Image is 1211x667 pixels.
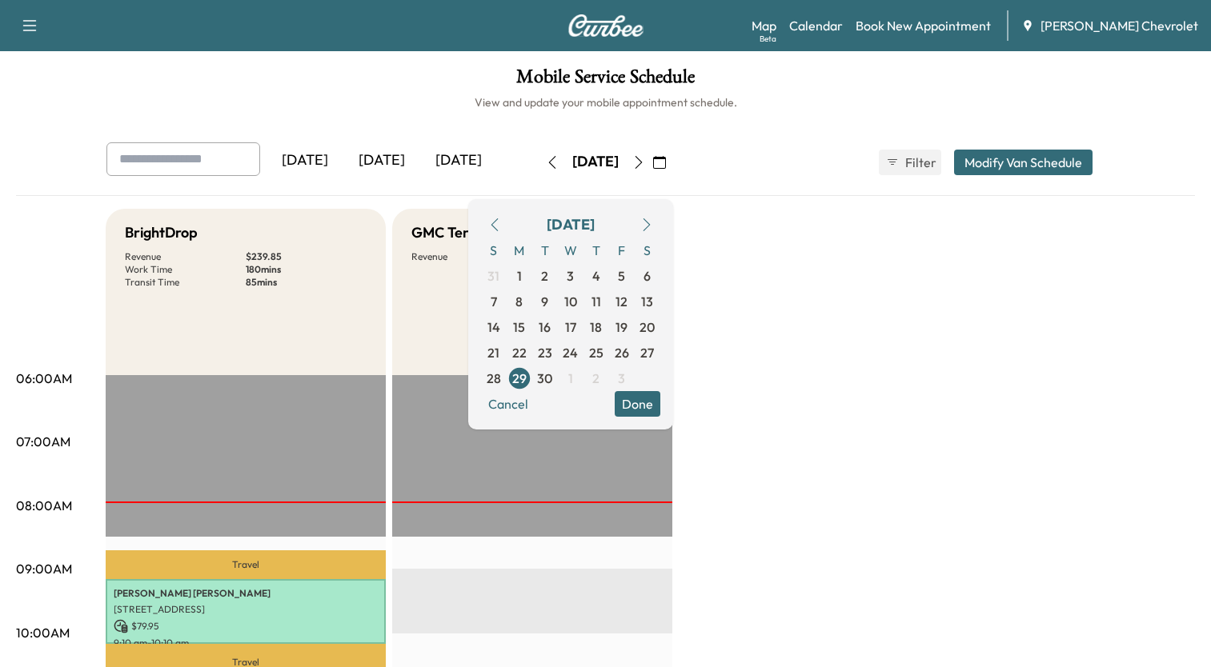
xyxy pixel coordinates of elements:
span: 11 [591,292,601,311]
p: 08:00AM [16,496,72,515]
button: Modify Van Schedule [954,150,1093,175]
div: [DATE] [547,214,595,236]
button: Filter [879,150,941,175]
span: 31 [487,266,499,286]
p: $ 239.85 [246,250,367,263]
span: 24 [563,343,578,362]
div: [DATE] [420,142,497,179]
p: [STREET_ADDRESS] [114,603,378,616]
span: 28 [487,369,501,388]
a: Calendar [789,16,843,35]
span: F [609,238,635,263]
h1: Mobile Service Schedule [16,67,1195,94]
span: 5 [618,266,625,286]
p: 10:00AM [16,623,70,642]
p: $ 79.95 [114,619,378,633]
span: 4 [592,266,600,286]
p: Work Time [125,263,246,276]
img: Curbee Logo [567,14,644,37]
span: 14 [487,318,500,337]
span: 19 [616,318,628,337]
span: 1 [517,266,522,286]
p: 180 mins [246,263,367,276]
a: Book New Appointment [856,16,991,35]
span: 9 [541,292,548,311]
span: 21 [487,343,499,362]
p: 06:00AM [16,369,72,388]
h5: GMC Terrain [411,222,495,244]
p: Travel [106,550,386,579]
div: [DATE] [572,152,619,172]
p: 85 mins [246,276,367,289]
div: [DATE] [343,142,420,179]
span: 30 [537,369,552,388]
p: 9:10 am - 10:10 am [114,637,378,649]
span: 27 [640,343,654,362]
span: Filter [905,153,934,172]
span: S [635,238,660,263]
span: 1 [568,369,573,388]
span: 8 [515,292,523,311]
span: S [481,238,507,263]
span: 3 [567,266,574,286]
span: 6 [644,266,651,286]
p: Revenue [125,250,246,263]
span: 18 [590,318,602,337]
button: Done [615,391,660,417]
div: [DATE] [267,142,343,179]
p: [PERSON_NAME] [PERSON_NAME] [114,587,378,600]
p: 07:00AM [16,432,70,451]
span: M [507,238,532,263]
span: W [558,238,583,263]
span: 2 [592,369,599,388]
span: 16 [539,318,551,337]
a: MapBeta [752,16,776,35]
span: T [532,238,558,263]
div: Beta [760,33,776,45]
span: 29 [512,369,527,388]
span: 7 [491,292,497,311]
span: 2 [541,266,548,286]
span: 25 [589,343,603,362]
h6: View and update your mobile appointment schedule. [16,94,1195,110]
span: 12 [616,292,628,311]
p: 09:00AM [16,559,72,578]
p: Transit Time [125,276,246,289]
span: 20 [640,318,655,337]
span: 26 [615,343,629,362]
span: 13 [641,292,653,311]
h5: BrightDrop [125,222,198,244]
span: 15 [513,318,525,337]
span: 22 [512,343,527,362]
span: 10 [564,292,577,311]
span: 3 [618,369,625,388]
span: 17 [565,318,576,337]
span: [PERSON_NAME] Chevrolet [1041,16,1198,35]
p: Revenue [411,250,532,263]
span: 23 [538,343,552,362]
span: T [583,238,609,263]
button: Cancel [481,391,535,417]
